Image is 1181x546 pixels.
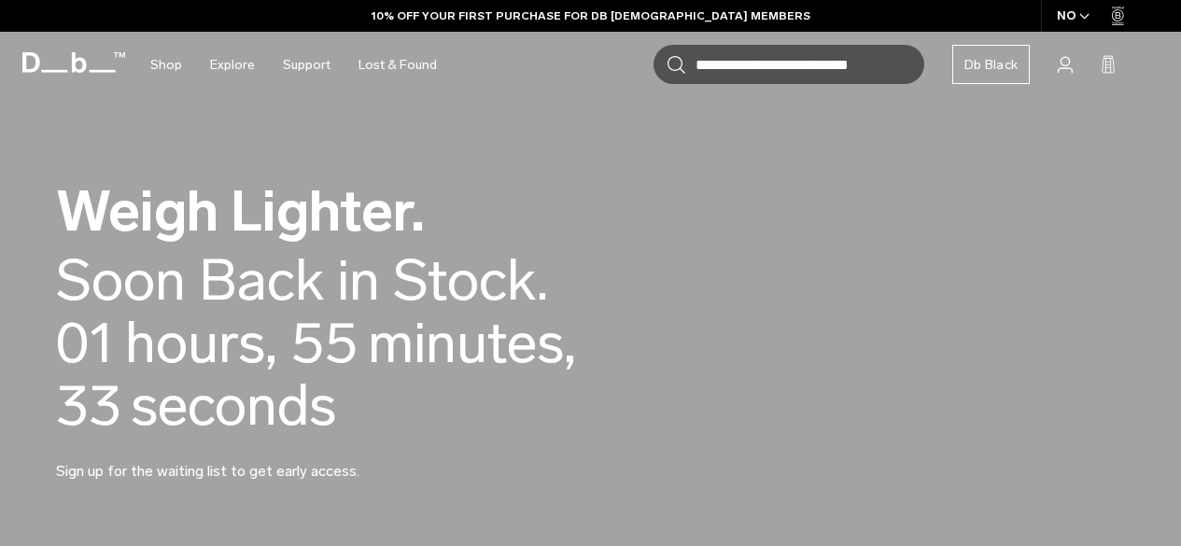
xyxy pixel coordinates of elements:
a: Db Black [952,45,1030,84]
h2: Weigh Lighter. [56,183,663,240]
a: Lost & Found [359,32,437,98]
span: , [564,309,576,377]
span: hours, [125,312,277,374]
a: Shop [150,32,182,98]
span: minutes [368,312,576,374]
span: 01 [56,312,116,374]
span: 33 [56,374,121,437]
a: Explore [210,32,255,98]
p: Sign up for the waiting list to get early access. [56,438,504,483]
div: Soon Back in Stock. [56,249,548,312]
span: seconds [131,374,336,437]
a: Support [283,32,330,98]
nav: Main Navigation [136,32,451,98]
a: 10% OFF YOUR FIRST PURCHASE FOR DB [DEMOGRAPHIC_DATA] MEMBERS [372,7,810,24]
span: 55 [291,312,359,374]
